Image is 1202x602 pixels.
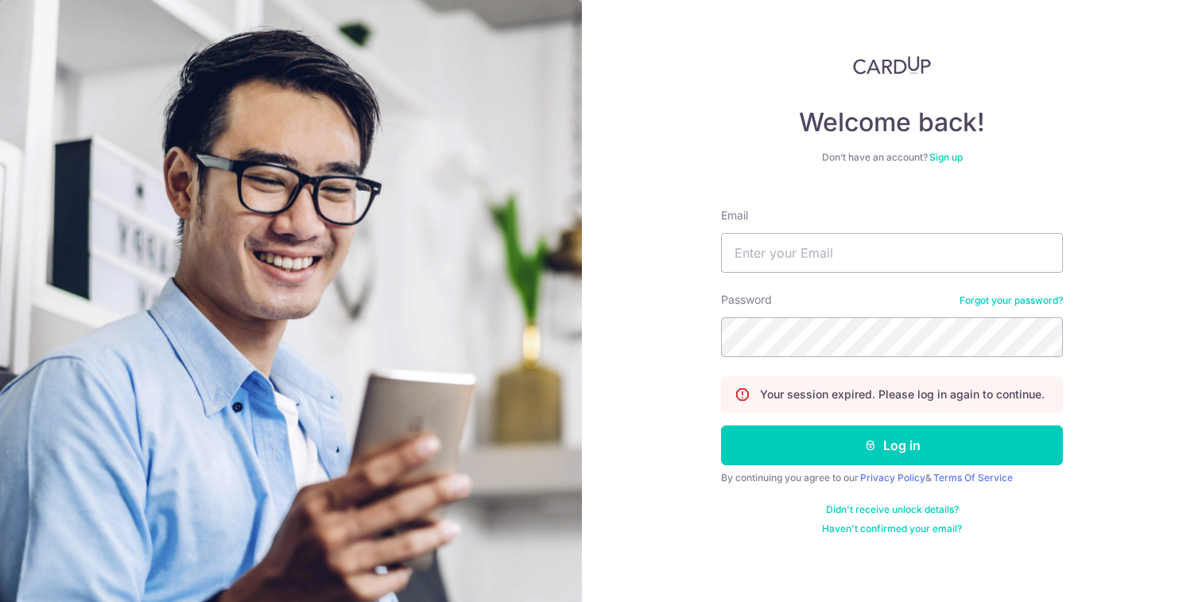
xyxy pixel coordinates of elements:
[933,472,1013,484] a: Terms Of Service
[860,472,925,484] a: Privacy Policy
[721,233,1063,273] input: Enter your Email
[826,503,959,516] a: Didn't receive unlock details?
[721,472,1063,484] div: By continuing you agree to our &
[721,292,772,308] label: Password
[929,151,963,163] a: Sign up
[721,107,1063,138] h4: Welcome back!
[721,151,1063,164] div: Don’t have an account?
[822,522,962,535] a: Haven't confirmed your email?
[760,386,1045,402] p: Your session expired. Please log in again to continue.
[721,208,748,223] label: Email
[853,56,931,75] img: CardUp Logo
[960,294,1063,307] a: Forgot your password?
[721,425,1063,465] button: Log in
